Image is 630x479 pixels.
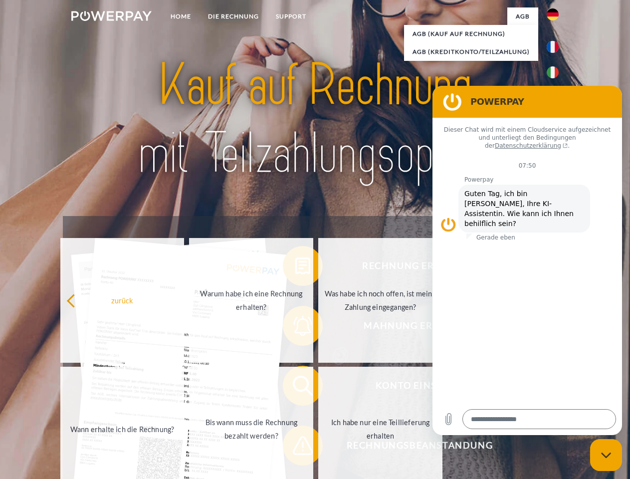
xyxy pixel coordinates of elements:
[590,439,622,471] iframe: Schaltfläche zum Öffnen des Messaging-Fensters; Konversation läuft
[95,48,535,191] img: title-powerpay_de.svg
[507,7,538,25] a: agb
[162,7,200,25] a: Home
[404,43,538,61] a: AGB (Kreditkonto/Teilzahlung)
[547,41,559,53] img: fr
[71,11,152,21] img: logo-powerpay-white.svg
[318,238,442,363] a: Was habe ich noch offen, ist meine Zahlung eingegangen?
[195,287,307,314] div: Warum habe ich eine Rechnung erhalten?
[324,416,436,443] div: Ich habe nur eine Teillieferung erhalten
[195,416,307,443] div: Bis wann muss die Rechnung bezahlt werden?
[66,422,179,436] div: Wann erhalte ich die Rechnung?
[432,86,622,435] iframe: Messaging-Fenster
[66,293,179,307] div: zurück
[547,66,559,78] img: it
[267,7,315,25] a: SUPPORT
[324,287,436,314] div: Was habe ich noch offen, ist meine Zahlung eingegangen?
[547,8,559,20] img: de
[200,7,267,25] a: DIE RECHNUNG
[404,25,538,43] a: AGB (Kauf auf Rechnung)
